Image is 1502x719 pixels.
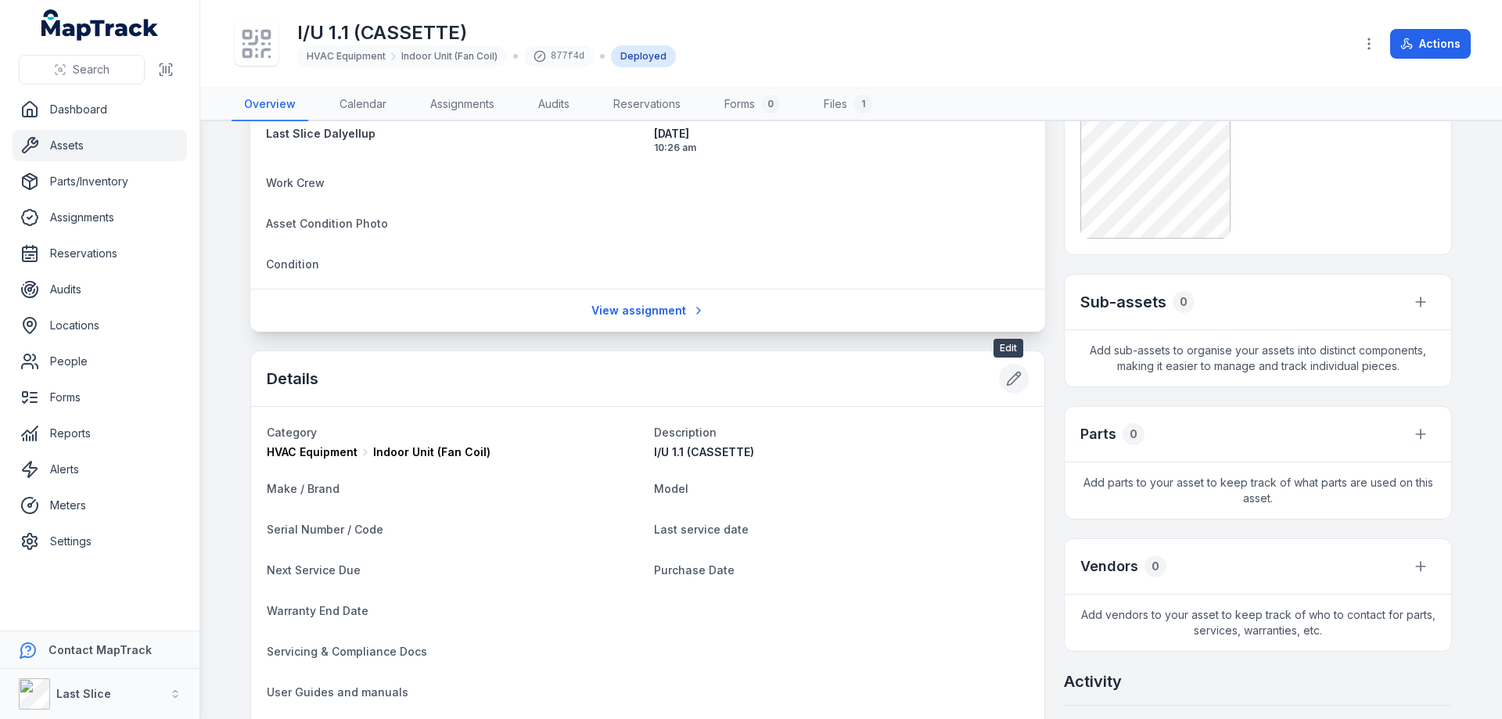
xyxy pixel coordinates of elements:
[266,257,319,271] span: Condition
[13,94,187,125] a: Dashboard
[267,482,340,495] span: Make / Brand
[13,382,187,413] a: Forms
[654,523,749,536] span: Last service date
[1064,670,1122,692] h2: Activity
[13,418,187,449] a: Reports
[267,368,318,390] h2: Details
[73,62,110,77] span: Search
[1080,291,1166,313] h2: Sub-assets
[1144,555,1166,577] div: 0
[654,142,1029,154] span: 10:26 am
[13,490,187,521] a: Meters
[13,130,187,161] a: Assets
[13,202,187,233] a: Assignments
[13,310,187,341] a: Locations
[267,523,383,536] span: Serial Number / Code
[267,604,368,617] span: Warranty End Date
[327,88,399,121] a: Calendar
[1123,423,1144,445] div: 0
[267,645,427,658] span: Servicing & Compliance Docs
[654,426,717,439] span: Description
[1065,595,1451,651] span: Add vendors to your asset to keep track of who to contact for parts, services, warranties, etc.
[373,444,490,460] span: Indoor Unit (Fan Coil)
[41,9,159,41] a: MapTrack
[13,238,187,269] a: Reservations
[267,444,358,460] span: HVAC Equipment
[611,45,676,67] div: Deployed
[1065,462,1451,519] span: Add parts to your asset to keep track of what parts are used on this asset.
[266,217,388,230] span: Asset Condition Photo
[297,20,676,45] h1: I/U 1.1 (CASSETTE)
[13,274,187,305] a: Audits
[266,176,325,189] span: Work Crew
[13,454,187,485] a: Alerts
[654,126,1029,154] time: 14/10/2025, 10:26:17 am
[13,526,187,557] a: Settings
[526,88,582,121] a: Audits
[654,563,735,577] span: Purchase Date
[1065,330,1451,386] span: Add sub-assets to organise your assets into distinct components, making it easier to manage and t...
[1173,291,1195,313] div: 0
[307,50,386,63] span: HVAC Equipment
[761,95,780,113] div: 0
[1080,555,1138,577] h3: Vendors
[524,45,594,67] div: 877f4d
[13,346,187,377] a: People
[1080,423,1116,445] h3: Parts
[853,95,872,113] div: 1
[13,166,187,197] a: Parts/Inventory
[581,296,715,325] a: View assignment
[654,126,1029,142] span: [DATE]
[267,563,361,577] span: Next Service Due
[811,88,885,121] a: Files1
[418,88,507,121] a: Assignments
[232,88,308,121] a: Overview
[56,687,111,700] strong: Last Slice
[49,643,152,656] strong: Contact MapTrack
[654,482,688,495] span: Model
[712,88,792,121] a: Forms0
[266,126,641,142] a: Last Slice Dalyellup
[601,88,693,121] a: Reservations
[267,685,408,699] span: User Guides and manuals
[401,50,498,63] span: Indoor Unit (Fan Coil)
[994,339,1023,358] span: Edit
[19,55,145,84] button: Search
[1390,29,1471,59] button: Actions
[654,445,754,458] span: I/U 1.1 (CASSETTE)
[267,426,317,439] span: Category
[266,127,375,140] span: Last Slice Dalyellup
